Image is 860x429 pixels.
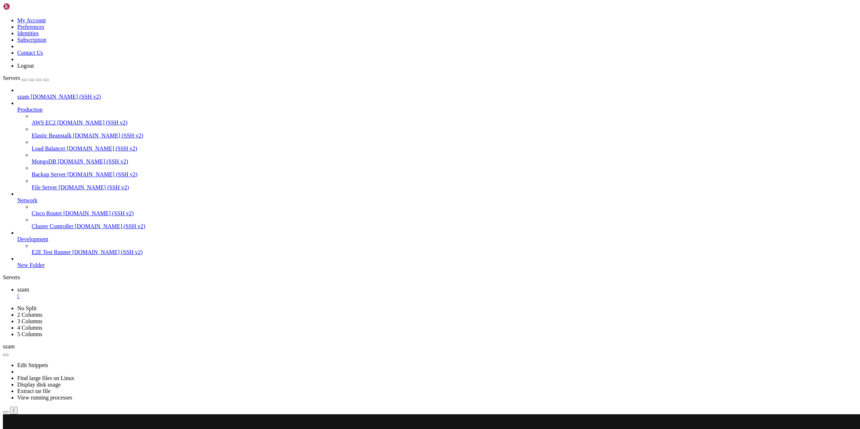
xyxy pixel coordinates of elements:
span: Network [17,197,37,203]
a: AWS EC2 [DOMAIN_NAME] (SSH v2) [32,119,857,126]
x-row: You feel able to focus yourself towards your opponent again. [3,180,766,186]
span: [DOMAIN_NAME] (SSH v2) [75,223,145,229]
li: Cisco Router [DOMAIN_NAME] (SSH v2) [32,204,857,217]
li: New Folder [17,256,857,268]
x-row: The end of the tunnel. [3,235,766,241]
x-row: Get what? [3,70,766,76]
a: Elastic Beanstalk [DOMAIN_NAME] (SSH v2) [32,132,857,139]
button:  [10,407,18,414]
x-row: Get what? [3,52,766,58]
span: MongoDB [32,158,56,164]
a: MongoDB [DOMAIN_NAME] (SSH v2) [32,158,857,165]
a: New Folder [17,262,857,268]
x-row: > Get what? [3,125,766,131]
span: [DOMAIN_NAME] (SSH v2) [63,210,134,216]
a: Extract tar file [17,388,50,394]
span: E2E Test Runner [32,249,71,255]
li: Network [17,191,857,230]
a: Development [17,236,857,243]
x-row: You seriously stab the big nasty goblin's body with your azure rune-etched longsword. [3,364,766,370]
x-row: The big angry goblin mumbles: Watch out! I have news that there are intruders in our cave. [3,260,766,266]
span: [DOMAIN_NAME] (SSH v2) [31,94,101,100]
span: Servers [3,75,20,81]
span: Load Balancer [32,145,65,152]
li: Load Balancer [DOMAIN_NAME] (SSH v2) [32,139,857,152]
a: szam [17,286,857,299]
x-row: > Get what? [3,95,766,101]
x-row: You feel ready to use a special attack form again. [3,339,766,346]
li: Production [17,100,857,191]
li: MongoDB [DOMAIN_NAME] (SSH v2) [32,152,857,165]
li: Elastic Beanstalk [DOMAIN_NAME] (SSH v2) [32,126,857,139]
x-row: > Get what? [3,223,766,229]
a: Logout [17,63,34,69]
span: The big nasty goblin is feeling very well. [3,297,124,302]
li: E2E Test Runner [DOMAIN_NAME] (SSH v2) [32,243,857,256]
span: [DOMAIN_NAME] (SSH v2) [59,184,129,190]
div:  [13,408,15,413]
a: Subscription [17,37,46,43]
div: Servers [3,274,857,281]
x-row: A medium foul goblin, a big evil goblin, a medium mean goblin, a big nasty goblin, a big angry go... [3,248,766,254]
img: Shellngn [3,3,44,10]
span: You are physically feeling very well and mentally in full vigour. [3,272,190,278]
span: The massive evil goblin is feeling very well. [3,309,132,315]
x-row: The darkness dissipates. [3,229,766,235]
span: Backup Server [32,171,66,177]
x-row: > Get what? [3,137,766,144]
a: 5 Columns [17,331,42,337]
span: The medium mean goblin is feeling very well. [3,290,130,296]
span: Elastic Beanstalk [32,132,72,139]
x-row: > Get what? [3,119,766,125]
a: 2 Columns [17,312,42,318]
a: View running processes [17,394,72,401]
span: Cisco Router [32,210,62,216]
a: Cluster Controller [DOMAIN_NAME] (SSH v2) [32,223,857,230]
span: szam [17,286,29,293]
a: Servers [3,75,49,81]
x-row: > Get what? [3,113,766,119]
x-row: You cut deeply into the big nasty goblin's right arm with your blackened magnificent longsword. [3,358,766,364]
x-row: You do not feel ready to [PERSON_NAME] again. [3,315,766,321]
span: New Folder [17,262,45,268]
span: Production [17,107,42,113]
x-row: You have no more targets in this room. [3,168,766,174]
a: Network [17,197,857,204]
x-row: Get what? [3,199,766,205]
span: AWS EC2 [32,119,56,126]
a: Preferences [17,24,44,30]
x-row: > Get what? [3,211,766,217]
span: [DOMAIN_NAME] (SSH v2) [58,158,128,164]
span: [DOMAIN_NAME] (SSH v2) [73,132,144,139]
span: [DOMAIN_NAME] (SSH v2) [67,145,137,152]
x-row: > Get what? [3,107,766,113]
x-row: Put what? [3,82,766,89]
li: AWS EC2 [DOMAIN_NAME] (SSH v2) [32,113,857,126]
x-row: > Put what in the impressive ruby-speckled money-sack (open)? [3,162,766,168]
span: Cluster Controller [32,223,73,229]
a: Display disk usage [17,381,61,388]
x-row: Get what? [3,40,766,46]
x-row: > Get what? [3,144,766,150]
span: The big evil goblin is feeling very well. [3,284,121,290]
x-row: > Get what? [3,150,766,156]
li: szam [DOMAIN_NAME] (SSH v2) [17,87,857,100]
span: [DOMAIN_NAME] (SSH v2) [57,119,128,126]
span: File Server [32,184,57,190]
a: My Account [17,17,46,23]
span: The big angry goblin is feeling very well. [3,303,124,308]
a: Cisco Router [DOMAIN_NAME] (SSH v2) [32,210,857,217]
a: Find large files on Linux [17,375,74,381]
x-row: Get what? [3,205,766,211]
x-row: You close the impressive ruby-speckled money-sack. [3,352,766,358]
x-row: > Get what? [3,131,766,137]
a: Backup Server [DOMAIN_NAME] (SSH v2) [32,171,857,178]
li: Development [17,230,857,256]
span: [DOMAIN_NAME] (SSH v2) [72,249,143,255]
a: Edit Snippets [17,362,48,368]
x-row: There is one obvious exit: east. [3,241,766,248]
x-row: Get what? [3,64,766,70]
a: Load Balancer [DOMAIN_NAME] (SSH v2) [32,145,857,152]
a: Production [17,107,857,113]
a: E2E Test Runner [DOMAIN_NAME] (SSH v2) [32,249,857,256]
